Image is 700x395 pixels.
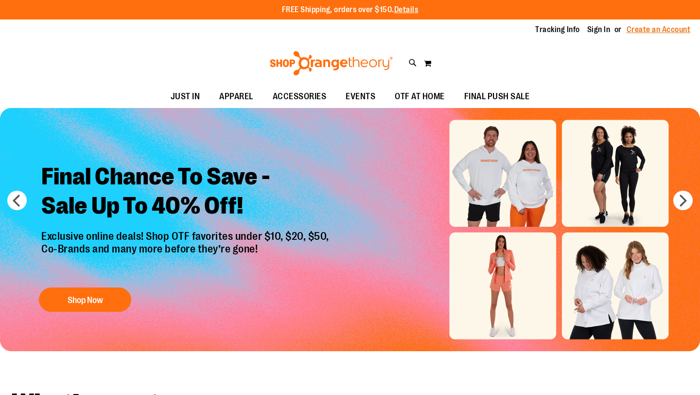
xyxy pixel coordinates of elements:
[346,86,375,108] span: EVENTS
[161,86,210,108] a: JUST IN
[587,24,611,35] a: Sign In
[385,86,455,108] a: OTF AT HOME
[464,86,530,108] span: FINAL PUSH SALE
[395,86,445,108] span: OTF AT HOME
[171,86,200,108] span: JUST IN
[336,86,385,108] a: EVENTS
[210,86,263,108] a: APPAREL
[219,86,253,108] span: APPAREL
[282,4,419,16] p: FREE Shipping, orders over $150.
[273,86,327,108] span: ACCESSORIES
[535,24,580,35] a: Tracking Info
[394,5,419,14] a: Details
[34,155,339,230] h2: Final Chance To Save - Sale Up To 40% Off!
[34,230,339,278] p: Exclusive online deals! Shop OTF favorites under $10, $20, $50, Co-Brands and many more before th...
[455,86,540,108] a: FINAL PUSH SALE
[39,287,131,312] button: Shop Now
[263,86,336,108] a: ACCESSORIES
[673,191,693,210] button: next
[7,191,27,210] button: prev
[627,24,691,35] a: Create an Account
[34,155,339,317] a: Final Chance To Save -Sale Up To 40% Off! Exclusive online deals! Shop OTF favorites under $10, $...
[268,51,394,75] img: Shop Orangetheory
